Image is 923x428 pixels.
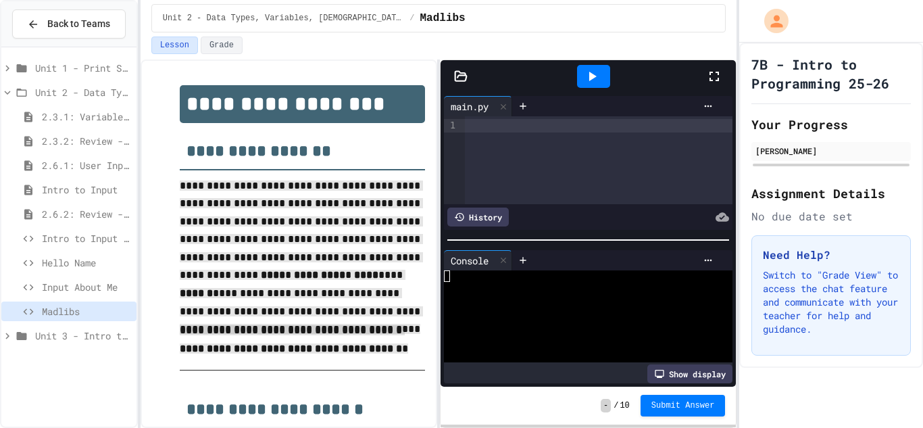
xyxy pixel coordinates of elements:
span: Intro to Input [42,183,131,197]
span: Hello Name [42,256,131,270]
h2: Assignment Details [751,184,911,203]
button: Back to Teams [12,9,126,39]
span: Unit 3 - Intro to Objects [35,329,131,343]
span: Submit Answer [651,400,715,411]
h3: Need Help? [763,247,899,263]
div: History [447,208,509,227]
span: Unit 1 - Print Statements [35,61,131,75]
span: 2.3.2: Review - Variables and Data Types [42,134,131,148]
span: Madlibs [420,10,465,26]
span: / [614,400,618,411]
span: / [409,13,414,24]
span: Input About Me [42,280,131,294]
button: Lesson [151,37,198,54]
span: 10 [620,400,629,411]
span: - [601,399,611,412]
div: [PERSON_NAME] [755,145,907,157]
div: Console [444,254,495,268]
button: Grade [201,37,243,54]
span: 2.6.2: Review - User Input [42,207,131,221]
span: 2.3.1: Variables and Data Types [42,110,131,124]
div: No due date set [751,208,911,224]
div: Console [444,250,512,270]
div: Show display [647,364,732,383]
span: 2.6.1: User Input [42,158,131,172]
p: Switch to "Grade View" to access the chat feature and communicate with your teacher for help and ... [763,268,899,336]
h2: Your Progress [751,115,911,134]
span: Intro to Input Exercise [42,231,131,245]
h1: 7B - Intro to Programming 25-26 [751,55,911,93]
div: main.py [444,96,512,116]
span: Back to Teams [47,17,110,31]
button: Submit Answer [641,395,726,417]
span: Madlibs [42,304,131,318]
div: main.py [444,99,495,114]
div: 1 [444,119,457,133]
span: Unit 2 - Data Types, Variables, [DEMOGRAPHIC_DATA] [35,85,131,99]
span: Unit 2 - Data Types, Variables, [DEMOGRAPHIC_DATA] [163,13,405,24]
div: My Account [750,5,792,37]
